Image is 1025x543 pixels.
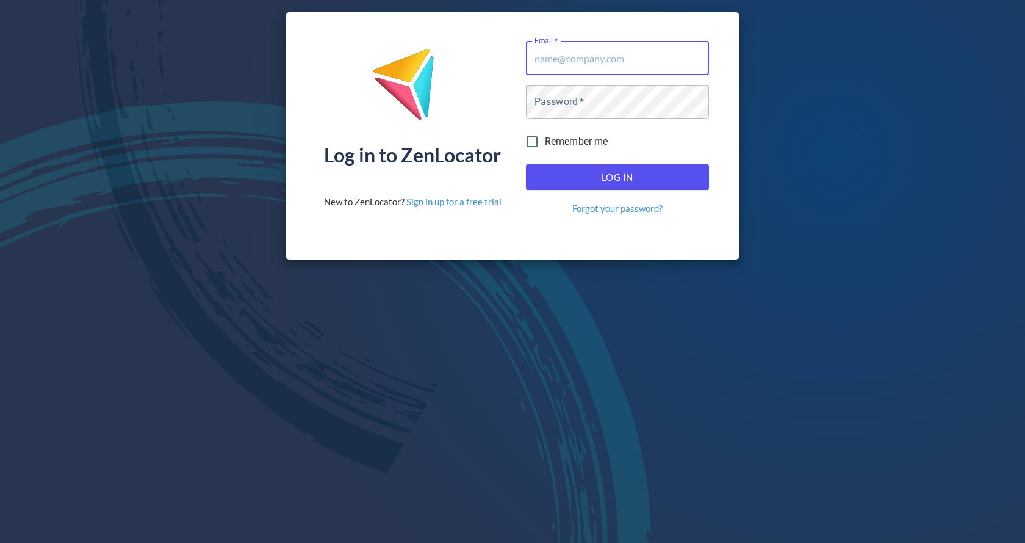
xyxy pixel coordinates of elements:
[324,145,501,165] div: Log in to ZenLocator
[406,196,502,207] a: Sign in up for a free trial
[545,134,608,149] span: Remember me
[324,195,502,208] div: New to ZenLocator?
[526,41,709,75] input: name@company.com
[372,48,453,130] img: ZenLocator
[526,164,709,190] button: Log In
[539,169,696,185] span: Log In
[572,202,663,215] a: Forgot your password?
